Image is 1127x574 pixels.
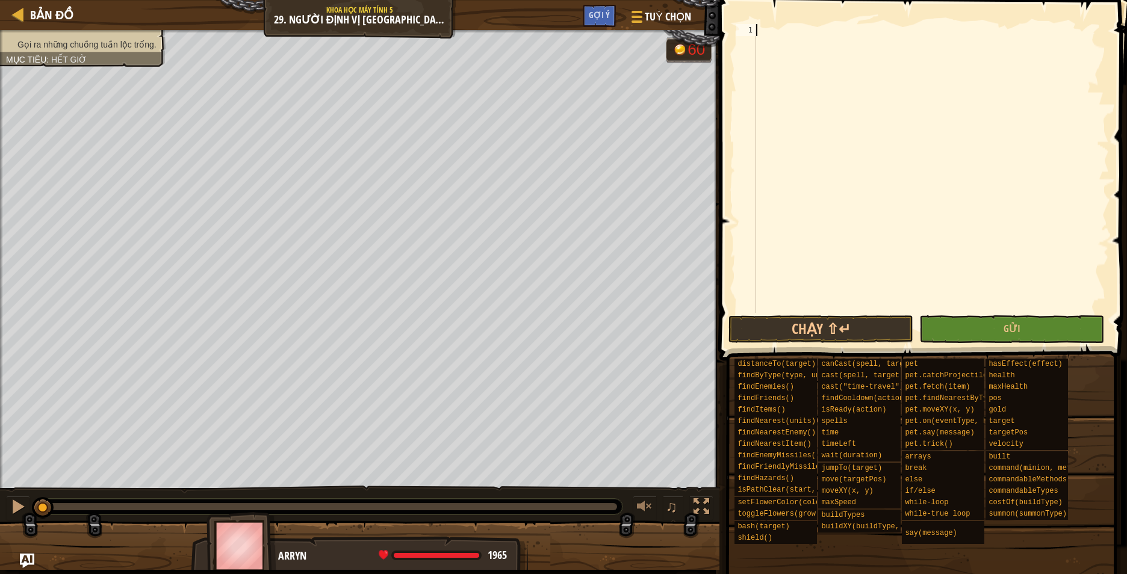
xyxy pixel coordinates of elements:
span: cast(spell, target) [821,371,904,380]
span: bash(target) [737,522,789,531]
span: arrays [905,452,931,461]
span: jumpTo(target) [821,464,882,472]
span: Hết giờ [51,55,87,64]
span: summon(summonType) [989,510,1067,518]
button: Gửi [919,315,1104,343]
span: timeLeft [821,440,856,448]
button: Ask AI [20,554,34,568]
span: Gợi ý [589,9,610,20]
span: findFriendlyMissiles() [737,463,833,471]
div: Arryn [278,548,516,564]
span: findItems() [737,406,785,414]
button: Tùy chỉnh âm lượng [633,496,657,520]
span: pet [905,360,918,368]
span: findCooldown(action) [821,394,908,403]
div: Team 'humans' has 60 gold. [666,37,712,63]
span: pet.moveXY(x, y) [905,406,974,414]
span: wait(duration) [821,451,882,460]
span: move(targetPos) [821,475,886,484]
div: 60 [688,42,705,57]
span: 1965 [488,548,507,563]
span: : [46,55,51,64]
span: built [989,452,1010,461]
span: ♫ [665,498,677,516]
span: buildXY(buildType, x, y) [821,522,925,531]
span: pet.catchProjectile(arrow) [905,371,1017,380]
span: maxSpeed [821,498,856,507]
span: findEnemyMissiles() [737,451,820,460]
span: isPathClear(start, end) [737,486,837,494]
span: costOf(buildType) [989,498,1062,507]
span: while-loop [905,498,948,507]
span: setFlowerColor(color) [737,498,828,507]
button: Ctrl + P: Pause [6,496,30,520]
span: findByType(type, units) [737,371,837,380]
span: pet.findNearestByType(type) [905,394,1022,403]
span: toggleFlowers(grow) [737,510,820,518]
span: spells [821,417,847,425]
span: targetPos [989,428,1028,437]
span: Tuỳ chọn [645,9,691,25]
span: Bản đồ [30,7,73,23]
span: pet.say(message) [905,428,974,437]
span: findNearest(units) [737,417,816,425]
span: else [905,475,922,484]
span: target [989,417,1014,425]
span: cast("time-travel", target) [821,383,938,391]
span: pos [989,394,1002,403]
span: Gửi [1004,322,1020,335]
span: break [905,464,927,472]
div: health: 1965 / 1965 [379,550,507,561]
span: Mục tiêu [6,55,46,64]
span: isReady(action) [821,406,886,414]
span: gold [989,406,1006,414]
span: time [821,428,839,437]
div: 1 [736,24,756,36]
li: Gọi ra những chuồng tuần lộc trống. [6,39,157,51]
span: canCast(spell, target) [821,360,916,368]
span: commandableMethods [989,475,1067,484]
span: Gọi ra những chuồng tuần lộc trống. [17,40,157,49]
button: Tuỳ chọn [622,5,698,33]
span: pet.fetch(item) [905,383,970,391]
button: Bật tắt chế độ toàn màn hình [689,496,713,520]
span: while-true loop [905,510,970,518]
span: commandableTypes [989,487,1058,495]
span: hasEffect(effect) [989,360,1062,368]
span: maxHealth [989,383,1028,391]
span: findNearestEnemy() [737,428,816,437]
span: velocity [989,440,1023,448]
span: buildTypes [821,511,865,519]
span: pet.trick() [905,440,952,448]
a: Bản đồ [24,7,73,23]
span: health [989,371,1014,380]
span: if/else [905,487,935,495]
span: distanceTo(target) [737,360,816,368]
span: say(message) [905,529,957,537]
span: findNearestItem() [737,440,811,448]
span: moveXY(x, y) [821,487,873,495]
span: shield() [737,534,772,542]
span: findEnemies() [737,383,794,391]
button: ♫ [663,496,683,520]
span: findHazards() [737,474,794,483]
span: pet.on(eventType, handler) [905,417,1017,425]
span: findFriends() [737,394,794,403]
button: Chạy ⇧↵ [728,315,913,343]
